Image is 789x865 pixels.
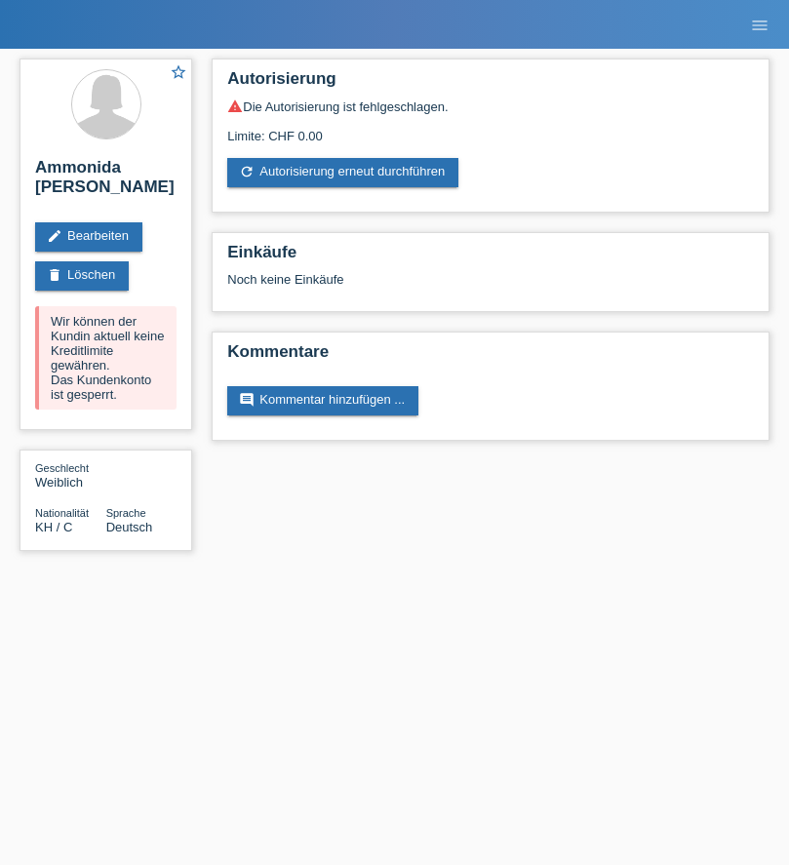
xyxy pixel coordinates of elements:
[170,63,187,81] i: star_border
[227,243,754,272] h2: Einkäufe
[227,386,418,415] a: commentKommentar hinzufügen ...
[47,267,62,283] i: delete
[227,158,458,187] a: refreshAutorisierung erneut durchführen
[35,520,72,534] span: Kambodscha / C / 23.03.1988
[227,98,243,114] i: warning
[35,261,129,291] a: deleteLöschen
[35,507,89,519] span: Nationalität
[35,222,142,252] a: editBearbeiten
[227,342,754,372] h2: Kommentare
[227,114,754,143] div: Limite: CHF 0.00
[750,16,769,35] i: menu
[35,306,177,410] div: Wir können der Kundin aktuell keine Kreditlimite gewähren. Das Kundenkonto ist gesperrt.
[106,520,153,534] span: Deutsch
[227,98,754,114] div: Die Autorisierung ist fehlgeschlagen.
[239,392,255,408] i: comment
[227,69,754,98] h2: Autorisierung
[47,228,62,244] i: edit
[35,158,177,207] h2: Ammonida [PERSON_NAME]
[170,63,187,84] a: star_border
[35,462,89,474] span: Geschlecht
[239,164,255,179] i: refresh
[106,507,146,519] span: Sprache
[740,19,779,30] a: menu
[35,460,106,490] div: Weiblich
[227,272,754,301] div: Noch keine Einkäufe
